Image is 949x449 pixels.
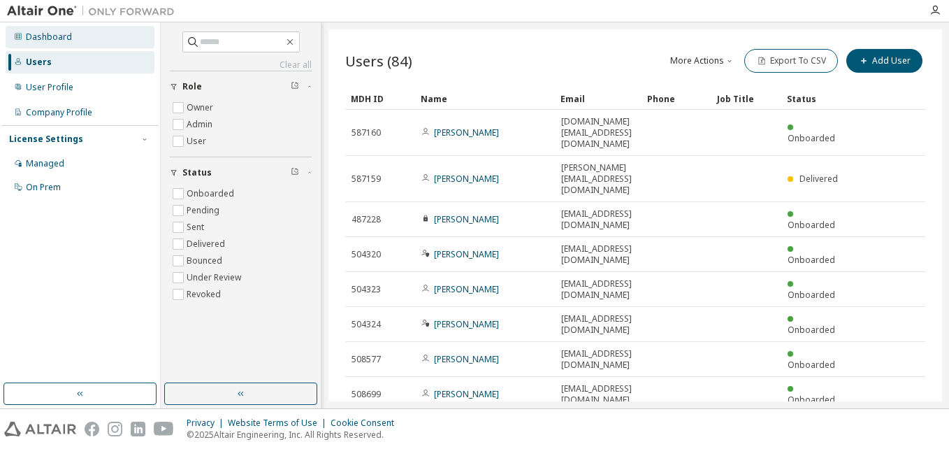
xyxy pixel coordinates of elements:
[170,71,312,102] button: Role
[182,167,212,178] span: Status
[561,383,635,406] span: [EMAIL_ADDRESS][DOMAIN_NAME]
[291,167,299,178] span: Clear filter
[788,289,835,301] span: Onboarded
[561,116,635,150] span: [DOMAIN_NAME][EMAIL_ADDRESS][DOMAIN_NAME]
[26,107,92,118] div: Company Profile
[187,185,237,202] label: Onboarded
[187,116,215,133] label: Admin
[421,87,549,110] div: Name
[26,57,52,68] div: Users
[717,87,776,110] div: Job Title
[846,49,922,73] button: Add User
[9,134,83,145] div: License Settings
[352,389,381,400] span: 508699
[788,132,835,144] span: Onboarded
[561,208,635,231] span: [EMAIL_ADDRESS][DOMAIN_NAME]
[351,87,410,110] div: MDH ID
[647,87,706,110] div: Phone
[26,82,73,93] div: User Profile
[291,81,299,92] span: Clear filter
[669,49,736,73] button: More Actions
[187,286,224,303] label: Revoked
[352,127,381,138] span: 587160
[187,219,207,236] label: Sent
[108,422,122,436] img: instagram.svg
[434,318,499,330] a: [PERSON_NAME]
[187,252,225,269] label: Bounced
[4,422,76,436] img: altair_logo.svg
[352,284,381,295] span: 504323
[561,348,635,371] span: [EMAIL_ADDRESS][DOMAIN_NAME]
[154,422,174,436] img: youtube.svg
[26,158,64,169] div: Managed
[26,31,72,43] div: Dashboard
[788,394,835,406] span: Onboarded
[187,99,216,116] label: Owner
[345,51,412,71] span: Users (84)
[187,133,209,150] label: User
[434,353,499,365] a: [PERSON_NAME]
[170,157,312,188] button: Status
[331,418,403,429] div: Cookie Consent
[561,278,635,301] span: [EMAIL_ADDRESS][DOMAIN_NAME]
[560,87,636,110] div: Email
[352,354,381,365] span: 508577
[788,219,835,231] span: Onboarded
[352,214,381,225] span: 487228
[182,81,202,92] span: Role
[352,173,381,185] span: 587159
[788,359,835,371] span: Onboarded
[561,243,635,266] span: [EMAIL_ADDRESS][DOMAIN_NAME]
[170,59,312,71] a: Clear all
[228,418,331,429] div: Website Terms of Use
[131,422,145,436] img: linkedin.svg
[187,202,222,219] label: Pending
[788,324,835,336] span: Onboarded
[788,254,835,266] span: Onboarded
[7,4,182,18] img: Altair One
[352,319,381,330] span: 504324
[187,269,244,286] label: Under Review
[434,127,499,138] a: [PERSON_NAME]
[26,182,61,193] div: On Prem
[187,418,228,429] div: Privacy
[187,236,228,252] label: Delivered
[561,313,635,336] span: [EMAIL_ADDRESS][DOMAIN_NAME]
[434,283,499,295] a: [PERSON_NAME]
[434,248,499,260] a: [PERSON_NAME]
[787,87,846,110] div: Status
[744,49,838,73] button: Export To CSV
[434,388,499,400] a: [PERSON_NAME]
[85,422,99,436] img: facebook.svg
[561,162,635,196] span: [PERSON_NAME][EMAIL_ADDRESS][DOMAIN_NAME]
[352,249,381,260] span: 504320
[187,429,403,441] p: © 2025 Altair Engineering, Inc. All Rights Reserved.
[434,213,499,225] a: [PERSON_NAME]
[434,173,499,185] a: [PERSON_NAME]
[799,173,838,185] span: Delivered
